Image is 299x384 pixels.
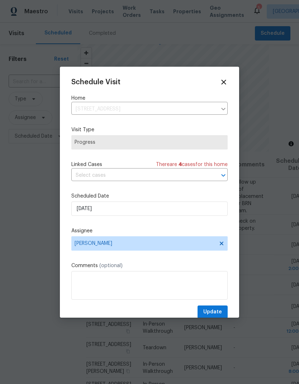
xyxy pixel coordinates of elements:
[71,95,228,102] label: Home
[71,79,120,86] span: Schedule Visit
[220,78,228,86] span: Close
[179,162,182,167] span: 4
[71,262,228,269] label: Comments
[71,193,228,200] label: Scheduled Date
[75,139,224,146] span: Progress
[156,161,228,168] span: There are case s for this home
[99,263,123,268] span: (optional)
[71,104,217,115] input: Enter in an address
[218,170,228,180] button: Open
[71,227,228,234] label: Assignee
[71,170,208,181] input: Select cases
[198,305,228,319] button: Update
[203,308,222,317] span: Update
[75,241,215,246] span: [PERSON_NAME]
[71,161,102,168] span: Linked Cases
[71,202,228,216] input: M/D/YYYY
[71,126,228,133] label: Visit Type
